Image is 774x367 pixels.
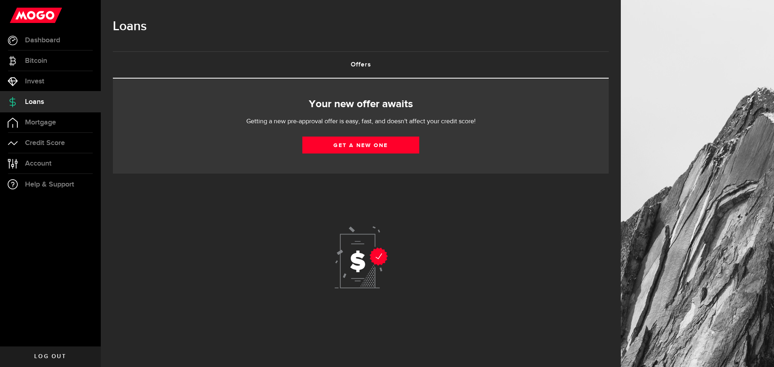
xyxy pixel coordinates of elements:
[25,78,44,85] span: Invest
[25,57,47,64] span: Bitcoin
[302,137,419,153] a: Get a new one
[25,98,44,106] span: Loans
[25,160,52,167] span: Account
[25,37,60,44] span: Dashboard
[125,96,597,113] h2: Your new offer awaits
[25,139,65,147] span: Credit Score
[113,52,609,78] a: Offers
[25,181,74,188] span: Help & Support
[113,16,609,37] h1: Loans
[222,117,500,126] p: Getting a new pre-approval offer is easy, fast, and doesn't affect your credit score!
[113,51,609,79] ul: Tabs Navigation
[25,119,56,126] span: Mortgage
[34,354,66,359] span: Log out
[740,333,774,367] iframe: LiveChat chat widget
